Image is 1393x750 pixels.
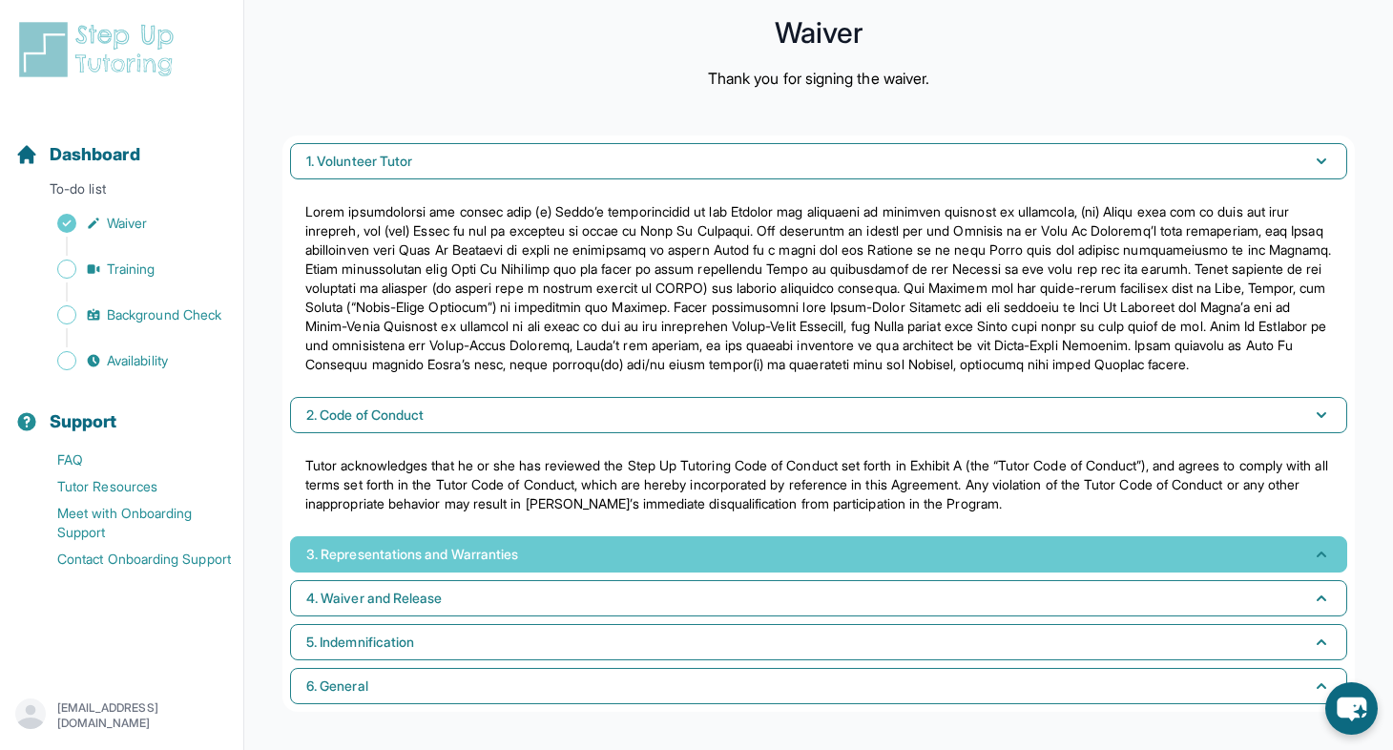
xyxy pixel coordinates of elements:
a: Tutor Code of Conduct [436,476,574,492]
a: Contact Onboarding Support [15,546,243,573]
span: 3. Representations and Warranties [306,545,518,564]
a: FAQ [15,447,243,473]
img: logo [15,19,185,80]
a: Availability [15,347,243,374]
button: 4. Waiver and Release [290,580,1347,616]
button: 6. General [290,668,1347,704]
span: Training [107,260,156,279]
a: Training [15,256,243,282]
span: 5. Indemnification [306,633,414,652]
button: [EMAIL_ADDRESS][DOMAIN_NAME] [15,698,228,733]
a: Meet with Onboarding Support [15,500,243,546]
button: Support [8,378,236,443]
a: Background Check [15,302,243,328]
span: 6. General [306,677,368,696]
span: Availability [107,351,168,370]
a: Waiver [15,210,243,237]
span: 1. Volunteer Tutor [306,152,412,171]
button: 1. Volunteer Tutor [290,143,1347,179]
button: Dashboard [8,111,236,176]
span: Background Check [107,305,221,324]
button: 2. Code of Conduct [290,397,1347,433]
button: 5. Indemnification [290,624,1347,660]
span: 4. Waiver and Release [306,589,442,608]
span: Support [50,408,117,435]
span: Dashboard [50,141,140,168]
p: Thank you for signing the waiver. [708,67,929,90]
a: Tutor Resources [15,473,243,500]
span: 2. Code of Conduct [306,406,424,425]
button: 3. Representations and Warranties [290,536,1347,573]
p: [EMAIL_ADDRESS][DOMAIN_NAME] [57,700,228,731]
a: Dashboard [15,141,140,168]
p: Lorem ipsumdolorsi ame consec adip (e) Seddo’e temporincidid ut lab Etdolor mag aliquaeni ad mini... [305,202,1332,374]
span: Waiver [107,214,147,233]
p: Tutor acknowledges that he or she has reviewed the Step Up Tutoring Code of Conduct set forth in ... [305,456,1332,513]
p: To-do list [8,179,236,206]
button: chat-button [1325,682,1378,735]
h1: Waiver [282,21,1355,44]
